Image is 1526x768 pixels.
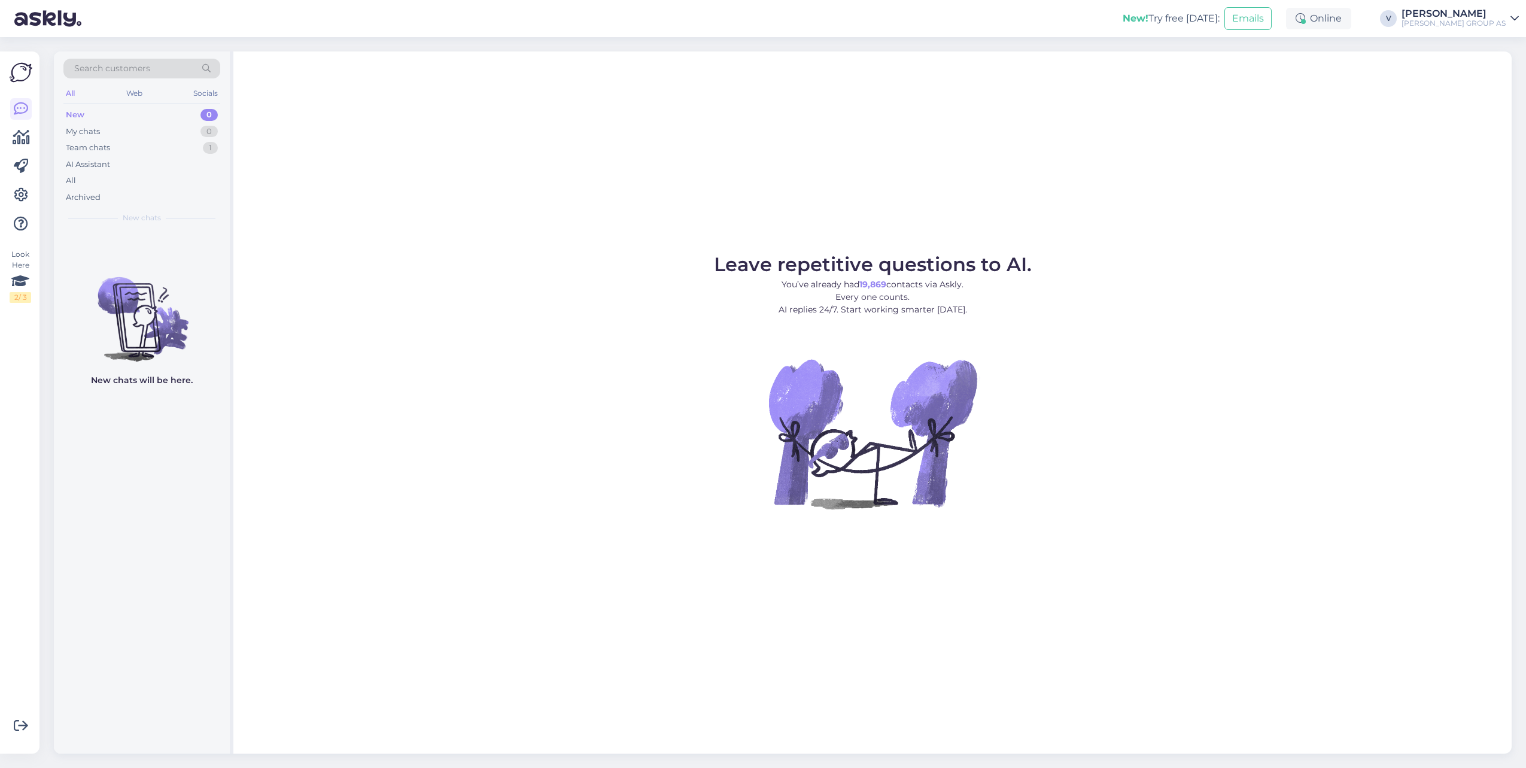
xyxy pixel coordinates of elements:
[200,126,218,138] div: 0
[91,374,193,387] p: New chats will be here.
[1380,10,1397,27] div: V
[1123,11,1220,26] div: Try free [DATE]:
[66,126,100,138] div: My chats
[1402,9,1519,28] a: [PERSON_NAME][PERSON_NAME] GROUP AS
[10,61,32,84] img: Askly Logo
[714,253,1032,276] span: Leave repetitive questions to AI.
[1286,8,1351,29] div: Online
[74,62,150,75] span: Search customers
[203,142,218,154] div: 1
[63,86,77,101] div: All
[66,159,110,171] div: AI Assistant
[66,109,84,121] div: New
[200,109,218,121] div: 0
[124,86,145,101] div: Web
[54,256,230,363] img: No chats
[10,292,31,303] div: 2 / 3
[123,213,161,223] span: New chats
[859,279,886,290] b: 19,869
[191,86,220,101] div: Socials
[66,142,110,154] div: Team chats
[1224,7,1272,30] button: Emails
[765,326,980,541] img: No Chat active
[714,278,1032,316] p: You’ve already had contacts via Askly. Every one counts. AI replies 24/7. Start working smarter [...
[1402,19,1506,28] div: [PERSON_NAME] GROUP AS
[1123,13,1148,24] b: New!
[66,175,76,187] div: All
[1402,9,1506,19] div: [PERSON_NAME]
[66,192,101,204] div: Archived
[10,249,31,303] div: Look Here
